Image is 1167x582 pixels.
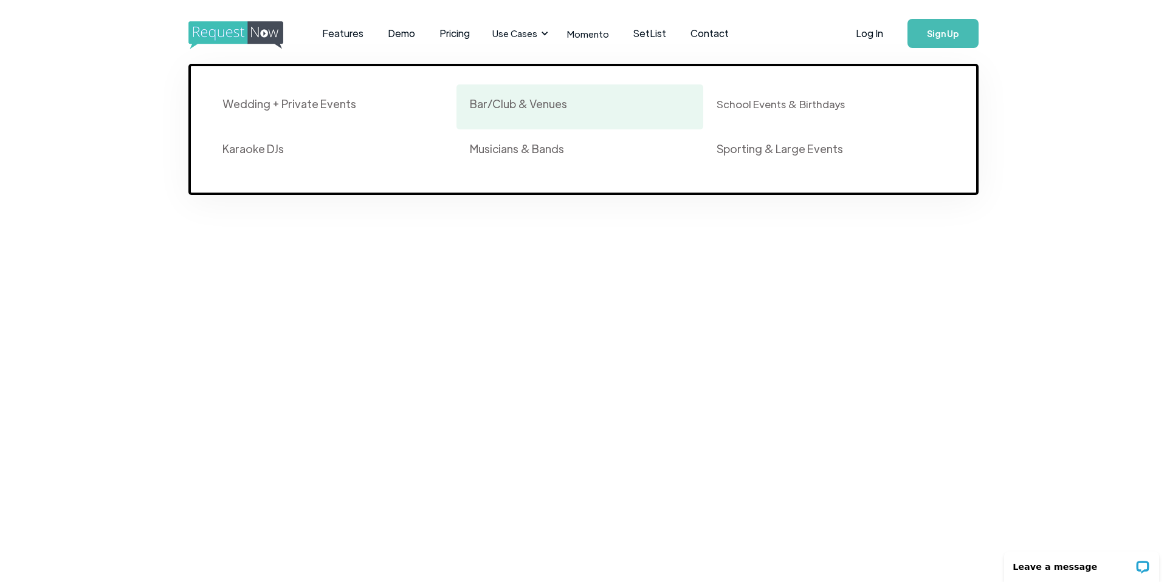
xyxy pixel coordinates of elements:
a: Sporting & Large Events [703,129,951,174]
a: Musicians & Bands [456,129,704,174]
a: Log In [844,12,895,55]
img: requestnow logo [188,21,306,49]
a: Momento [555,16,621,52]
nav: Use Cases [188,49,979,195]
a: home [188,21,280,46]
div: Sporting & Large Events [717,142,843,156]
a: SetList [621,15,678,52]
div: Bar/Club & Venues [470,97,567,111]
a: Features [310,15,376,52]
a: Pricing [427,15,482,52]
iframe: LiveChat chat widget [996,544,1167,582]
a: Wedding + Private Events [209,84,456,129]
div: Wedding + Private Events [222,97,356,111]
a: School Events & Birthdays [703,84,951,129]
a: Demo [376,15,427,52]
div: Karaoke DJs [222,142,284,156]
a: Sign Up [907,19,979,48]
a: Bar/Club & Venues [456,84,704,129]
div: School Events & Birthdays [717,97,845,111]
div: Use Cases [485,15,552,52]
a: Karaoke DJs [209,129,456,174]
div: Musicians & Bands [470,142,564,156]
a: Contact [678,15,741,52]
div: Use Cases [492,27,537,40]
